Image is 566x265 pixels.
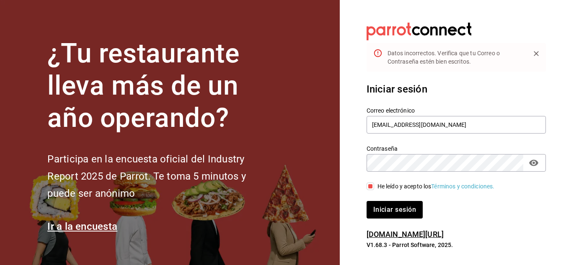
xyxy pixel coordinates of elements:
font: He leído y acepto los [377,183,432,190]
a: Ir a la encuesta [47,221,117,232]
font: Iniciar sesión [367,83,427,95]
font: Participa en la encuesta oficial del Industry Report 2025 de Parrot. Te toma 5 minutos y puede se... [47,153,246,199]
font: ¿Tu restaurante lleva más de un año operando? [47,38,239,134]
input: Ingresa tu correo electrónico [367,116,546,134]
button: Iniciar sesión [367,201,423,219]
font: Correo electrónico [367,107,415,114]
a: Términos y condiciones. [431,183,494,190]
font: Datos incorrectos. Verifica que tu Correo o Contraseña estén bien escritos. [388,50,500,65]
font: Contraseña [367,145,398,152]
button: campo de contraseña [527,156,541,170]
button: Cerca [530,47,543,60]
font: Iniciar sesión [373,206,416,214]
font: V1.68.3 - Parrot Software, 2025. [367,242,453,248]
a: [DOMAIN_NAME][URL] [367,230,444,239]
